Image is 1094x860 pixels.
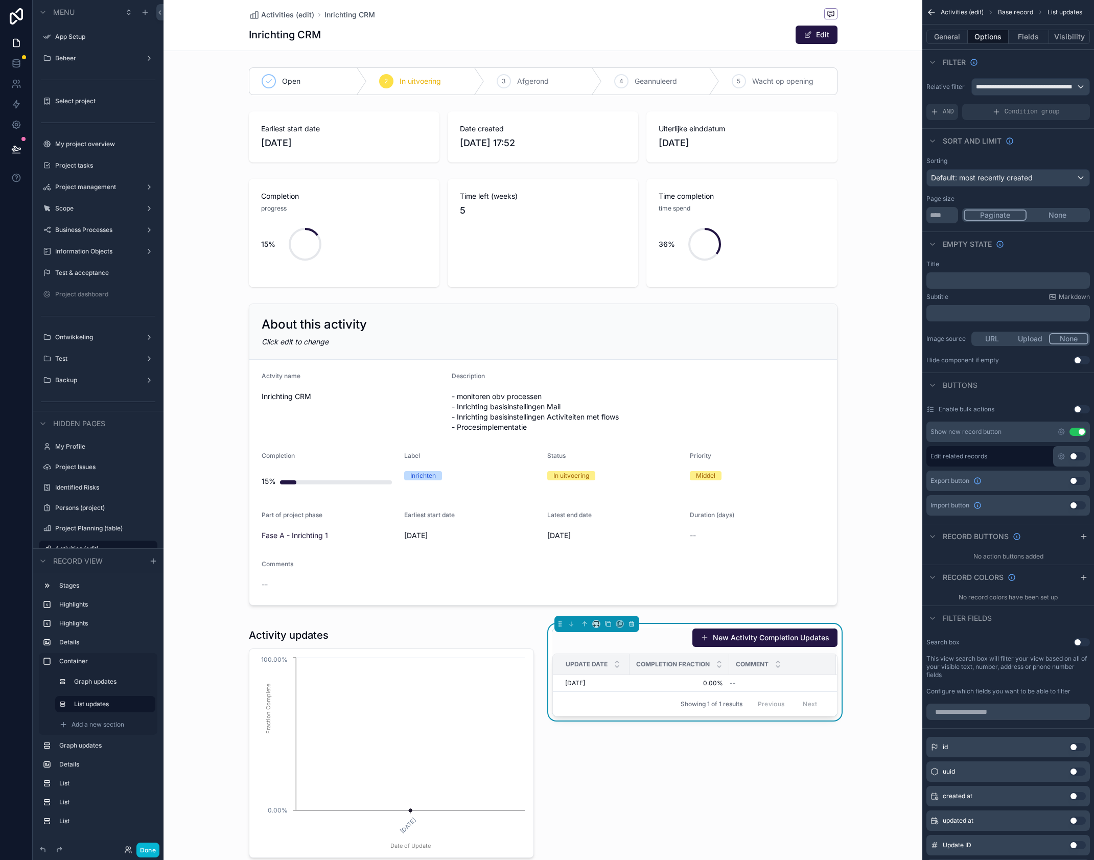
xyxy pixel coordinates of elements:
[939,405,994,413] label: Enable bulk actions
[74,678,151,686] label: Graph updates
[72,720,124,729] span: Add a new section
[943,792,972,800] span: created at
[249,28,321,42] h1: Inrichting CRM
[636,679,723,687] a: 0.00%
[943,817,973,825] span: updated at
[1005,108,1060,116] span: Condition group
[59,600,153,609] label: Highlights
[692,629,837,647] button: New Activity Completion Updates
[926,655,1090,679] label: This view search box will filter your view based on all of your visible text, number, address or ...
[565,679,585,687] span: [DATE]
[926,356,999,364] div: Hide component if empty
[636,660,710,668] span: Completion Fraction
[943,380,977,390] span: Buttons
[53,7,75,17] span: Menu
[926,272,1090,289] div: scrollable content
[926,260,939,268] label: Title
[926,638,960,646] label: Search box
[59,760,153,769] label: Details
[943,57,966,67] span: Filter
[926,335,967,343] label: Image source
[55,290,155,298] label: Project dashboard
[922,548,1094,565] div: No action buttons added
[55,376,141,384] label: Backup
[930,428,1002,436] div: Show new record button
[681,700,742,708] span: Showing 1 of 1 results
[943,136,1002,146] span: Sort And Limit
[926,169,1090,187] button: Default: most recently created
[922,589,1094,606] div: No record colors have been set up
[943,572,1004,583] span: Record colors
[324,10,375,20] a: Inrichting CRM
[55,483,155,492] label: Identified Risks
[55,463,155,471] a: Project Issues
[943,239,992,249] span: Empty state
[926,195,955,203] label: Page size
[931,173,1033,182] span: Default: most recently created
[973,333,1011,344] button: URL
[55,226,141,234] label: Business Processes
[943,743,948,751] span: id
[1049,293,1090,301] a: Markdown
[59,619,153,627] label: Highlights
[59,582,153,590] label: Stages
[1027,210,1088,221] button: None
[59,779,153,787] label: List
[926,293,948,301] label: Subtitle
[1059,293,1090,301] span: Markdown
[59,817,153,825] label: List
[730,679,824,687] a: --
[930,477,969,485] span: Export button
[964,210,1027,221] button: Paginate
[736,660,769,668] span: Comment
[55,333,141,341] label: Ontwikkeling
[55,355,141,363] label: Test
[796,26,837,44] button: Edit
[55,161,155,170] label: Project tasks
[943,613,992,623] span: Filter fields
[943,108,954,116] span: AND
[730,679,736,687] span: --
[1009,30,1050,44] button: Fields
[943,841,971,849] span: Update ID
[926,157,947,165] label: Sorting
[55,140,155,148] label: My project overview
[59,741,153,750] label: Graph updates
[1048,8,1082,16] span: List updates
[55,54,141,62] a: Beheer
[55,33,155,41] label: App Setup
[926,30,968,44] button: General
[943,768,955,776] span: uuid
[55,443,155,451] label: My Profile
[59,638,153,646] label: Details
[33,573,164,840] div: scrollable content
[55,183,141,191] label: Project management
[55,545,151,553] label: Activities (edit)
[930,452,987,460] label: Edit related records
[55,269,155,277] label: Test & acceptance
[53,419,105,429] span: Hidden pages
[74,700,147,708] label: List updates
[926,687,1070,695] label: Configure which fields you want to be able to filter
[136,843,159,857] button: Done
[55,504,155,512] label: Persons (project)
[59,657,153,665] label: Container
[59,798,153,806] label: List
[53,556,103,566] span: Record view
[1011,333,1050,344] button: Upload
[55,524,155,532] label: Project Planning (table)
[926,83,967,91] label: Relative filter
